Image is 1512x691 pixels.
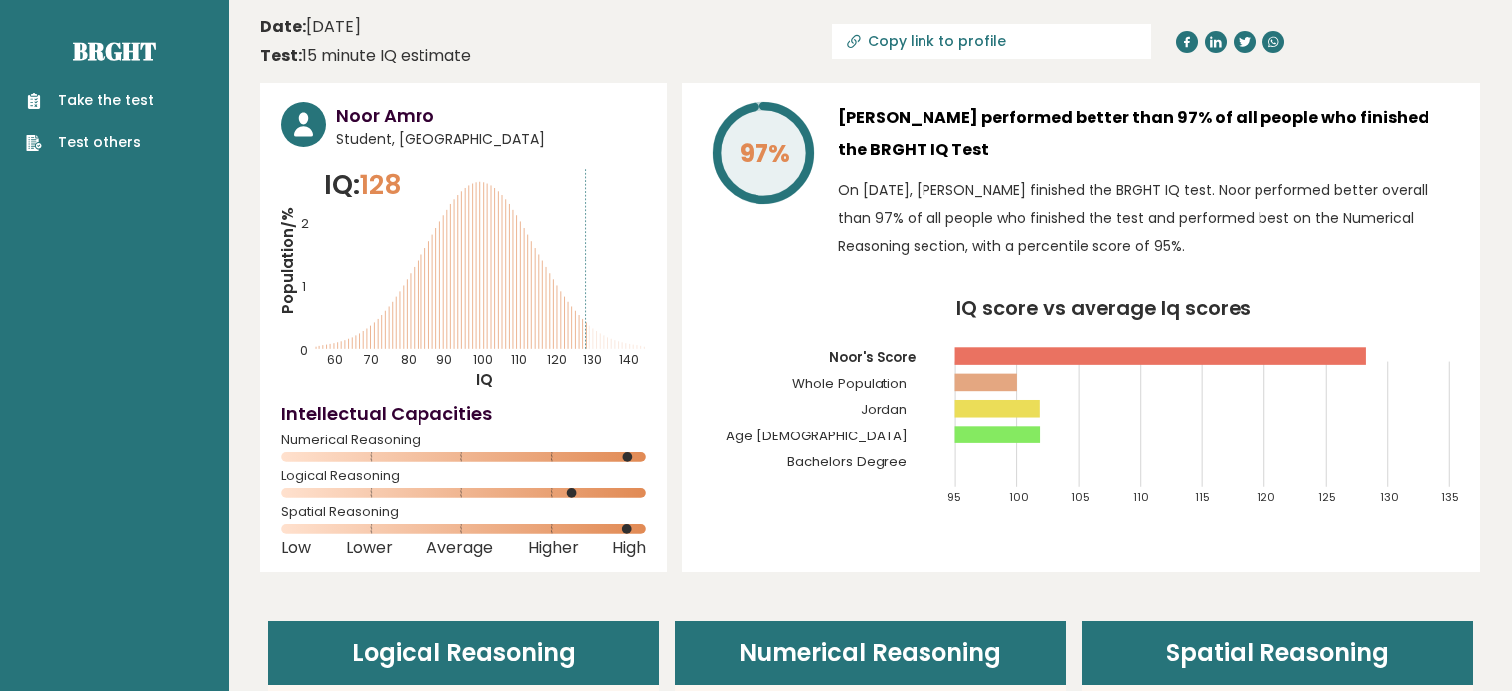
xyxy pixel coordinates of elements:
[547,351,567,368] tspan: 120
[1257,489,1275,505] tspan: 120
[346,544,393,552] span: Lower
[26,90,154,111] a: Take the test
[426,544,493,552] span: Average
[364,351,379,368] tspan: 70
[301,215,309,232] tspan: 2
[277,207,298,314] tspan: Population/%
[268,621,659,685] header: Logical Reasoning
[436,351,452,368] tspan: 90
[1195,489,1210,505] tspan: 115
[1082,621,1472,685] header: Spatial Reasoning
[838,176,1459,259] p: On [DATE], [PERSON_NAME] finished the BRGHT IQ test. Noor performed better overall than 97% of al...
[260,15,306,38] b: Date:
[336,102,646,129] h3: Noor Amro
[1318,489,1336,505] tspan: 125
[612,544,646,552] span: High
[528,544,579,552] span: Higher
[26,132,154,153] a: Test others
[829,348,917,367] tspan: Noor's Score
[1442,489,1460,505] tspan: 135
[281,472,646,480] span: Logical Reasoning
[740,136,790,171] tspan: 97%
[947,489,961,505] tspan: 95
[260,15,361,39] time: [DATE]
[583,351,602,368] tspan: 130
[300,342,308,359] tspan: 0
[360,166,402,203] span: 128
[787,452,908,471] tspan: Bachelors Degree
[260,44,471,68] div: 15 minute IQ estimate
[260,44,302,67] b: Test:
[511,351,527,368] tspan: 110
[956,294,1252,322] tspan: IQ score vs average Iq scores
[792,374,908,393] tspan: Whole Population
[73,35,156,67] a: Brght
[336,129,646,150] span: Student, [GEOGRAPHIC_DATA]
[281,508,646,516] span: Spatial Reasoning
[1381,489,1400,505] tspan: 130
[1133,489,1149,505] tspan: 110
[401,351,417,368] tspan: 80
[476,369,493,390] tspan: IQ
[861,400,908,419] tspan: Jordan
[838,102,1459,166] h3: [PERSON_NAME] performed better than 97% of all people who finished the BRGHT IQ Test
[328,351,344,368] tspan: 60
[302,278,306,295] tspan: 1
[1009,489,1029,505] tspan: 100
[281,544,311,552] span: Low
[726,427,908,445] tspan: Age [DEMOGRAPHIC_DATA]
[1072,489,1091,505] tspan: 105
[324,165,402,205] p: IQ:
[281,400,646,427] h4: Intellectual Capacities
[473,351,493,368] tspan: 100
[619,351,639,368] tspan: 140
[281,436,646,444] span: Numerical Reasoning
[675,621,1066,685] header: Numerical Reasoning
